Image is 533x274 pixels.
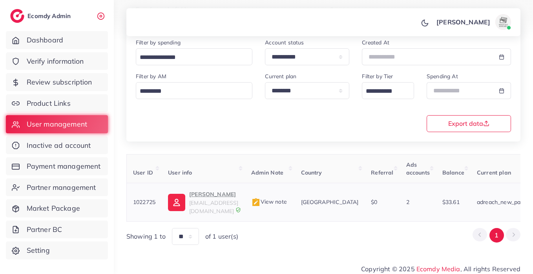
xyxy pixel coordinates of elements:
[301,169,322,176] span: Country
[416,265,460,273] a: Ecomdy Media
[460,264,520,274] span: , All rights Reserved
[10,9,73,23] a: logoEcomdy Admin
[361,264,520,274] span: Copyright © 2025
[136,82,252,99] div: Search for option
[137,51,242,64] input: Search for option
[205,232,238,241] span: of 1 user(s)
[362,72,393,80] label: Filter by Tier
[168,169,192,176] span: User info
[27,203,80,213] span: Market Package
[27,12,73,20] h2: Ecomdy Admin
[27,35,63,45] span: Dashboard
[27,56,84,66] span: Verify information
[251,198,287,205] span: View note
[6,115,108,133] a: User management
[6,73,108,91] a: Review subscription
[495,14,511,30] img: avatar
[477,169,511,176] span: Current plan
[251,198,261,207] img: admin_note.cdd0b510.svg
[6,94,108,112] a: Product Links
[126,232,166,241] span: Showing 1 to
[265,72,296,80] label: Current plan
[6,136,108,154] a: Inactive ad account
[136,39,181,46] label: Filter by spending
[6,178,108,197] a: Partner management
[27,224,62,235] span: Partner BC
[168,189,238,215] a: [PERSON_NAME][EMAIL_ADDRESS][DOMAIN_NAME]
[442,199,460,206] span: $33.61
[427,115,511,132] button: Export data
[406,161,430,176] span: Ads accounts
[136,48,252,65] div: Search for option
[473,228,520,243] ul: Pagination
[27,245,50,256] span: Setting
[301,199,359,206] span: [GEOGRAPHIC_DATA]
[6,199,108,217] a: Market Package
[189,199,238,214] span: [EMAIL_ADDRESS][DOMAIN_NAME]
[235,207,241,213] img: 9CAL8B2pu8EFxCJHYAAAAldEVYdGRhdGU6Y3JlYXRlADIwMjItMTItMDlUMDQ6NTg6MzkrMDA6MDBXSlgLAAAAJXRFWHRkYXR...
[251,169,284,176] span: Admin Note
[265,39,304,46] label: Account status
[6,241,108,259] a: Setting
[489,228,504,243] button: Go to page 1
[371,199,377,206] span: $0
[27,77,92,87] span: Review subscription
[27,98,71,108] span: Product Links
[363,85,404,97] input: Search for option
[432,14,514,30] a: [PERSON_NAME]avatar
[427,72,458,80] label: Spending At
[133,169,153,176] span: User ID
[6,52,108,70] a: Verify information
[448,120,489,127] span: Export data
[6,157,108,175] a: Payment management
[10,9,24,23] img: logo
[371,169,393,176] span: Referral
[406,199,409,206] span: 2
[136,72,166,80] label: Filter by AM
[137,85,242,97] input: Search for option
[27,182,96,193] span: Partner management
[442,169,464,176] span: Balance
[168,194,185,211] img: ic-user-info.36bf1079.svg
[362,82,414,99] div: Search for option
[362,39,389,46] label: Created At
[436,17,490,27] p: [PERSON_NAME]
[27,119,87,129] span: User management
[189,189,238,199] p: [PERSON_NAME]
[27,140,91,151] span: Inactive ad account
[133,199,155,206] span: 1022725
[6,221,108,239] a: Partner BC
[6,31,108,49] a: Dashboard
[27,161,101,171] span: Payment management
